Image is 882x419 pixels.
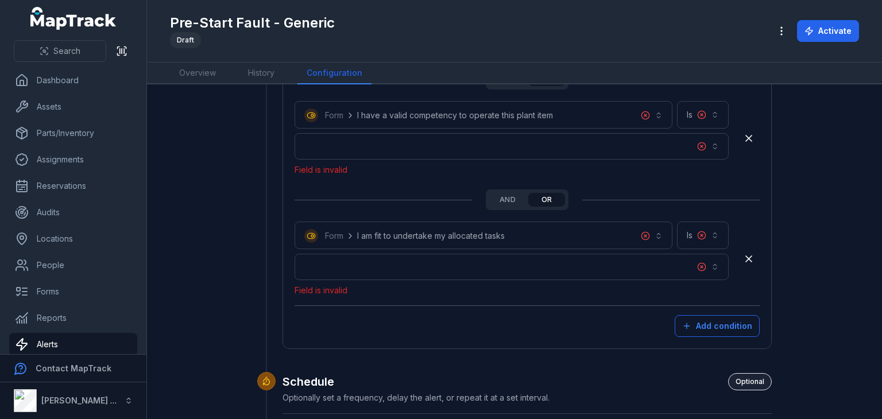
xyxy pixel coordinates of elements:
a: Assets [9,95,137,118]
a: Parts/Inventory [9,122,137,145]
a: People [9,254,137,277]
a: History [239,63,284,84]
button: or [528,193,565,207]
button: Is [677,101,729,129]
a: Reservations [9,174,137,197]
h1: Pre-Start Fault - Generic [170,14,335,32]
h2: Schedule [283,373,772,390]
a: Forms [9,280,137,303]
button: FormI am fit to undertake my allocated tasks [295,222,672,249]
button: Is [677,222,729,249]
button: Activate [797,20,859,42]
a: Dashboard [9,69,137,92]
div: Optional [728,373,772,390]
a: Locations [9,227,137,250]
a: Reports [9,307,137,329]
span: Optionally set a frequency, delay the alert, or repeat it at a set interval. [283,393,550,402]
a: Overview [170,63,225,84]
strong: Contact MapTrack [36,363,111,373]
button: FormI have a valid competency to operate this plant item [295,101,672,129]
button: and [489,193,526,207]
p: Field is invalid [295,285,729,296]
strong: [PERSON_NAME] Group [41,395,136,405]
button: Add condition [675,315,760,337]
button: Search [14,40,106,62]
p: Field is invalid [295,164,729,176]
a: MapTrack [30,7,117,30]
a: Audits [9,201,137,224]
span: Search [53,45,80,57]
a: Alerts [9,333,137,356]
a: Configuration [297,63,372,84]
div: Draft [170,32,201,48]
a: Assignments [9,148,137,171]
